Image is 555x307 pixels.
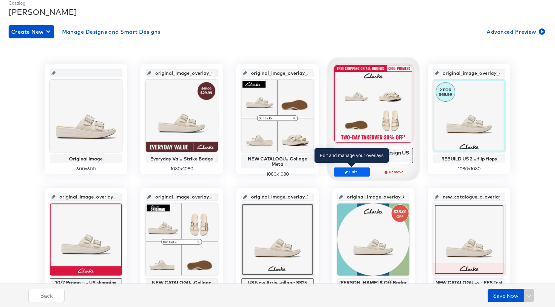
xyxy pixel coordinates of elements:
[433,166,505,172] div: 1080 x 1080
[241,171,314,177] div: 1080 x 1080
[28,289,65,302] button: Back
[487,27,544,36] span: Advanced Preview
[147,156,216,161] div: Everyday Val...Strike Badge
[334,167,370,177] button: Edit
[336,150,411,161] div: 10/7 collage smart design US Shopping
[9,25,54,38] button: Create New
[243,156,312,167] div: NEW CATALOGU...Collage Meta
[488,289,524,302] button: Save Now
[62,27,161,36] span: Manage Designs and Smart Designs
[377,167,413,177] button: Remove
[50,166,122,172] div: 600 x 600
[146,166,218,172] div: 1080 x 1080
[52,156,120,161] div: Original Image
[11,27,52,36] span: Create New
[59,25,164,38] button: Manage Designs and Smart Designs
[435,156,503,161] div: REBUILD US 2... flip flops
[484,25,546,38] button: Advanced Preview
[9,6,546,18] div: [PERSON_NAME]
[337,169,367,174] span: Edit
[380,169,410,174] span: Remove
